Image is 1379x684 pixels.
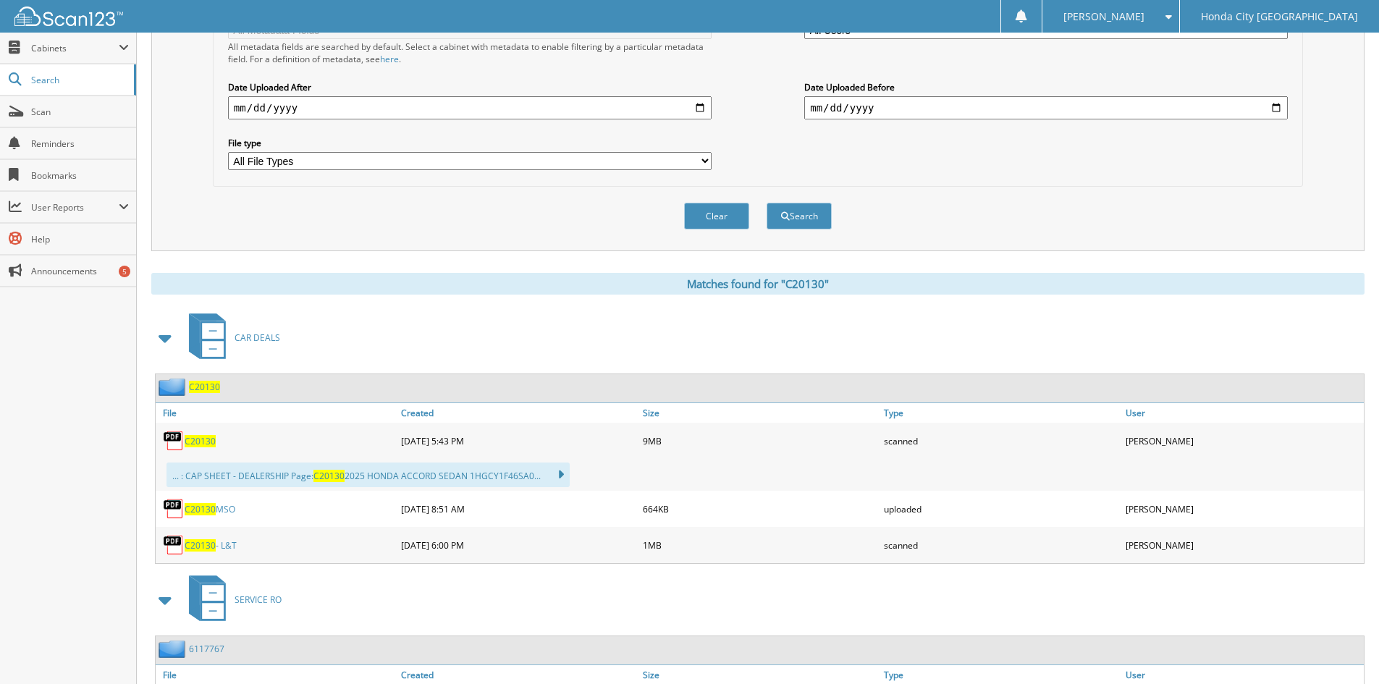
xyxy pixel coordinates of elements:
[189,381,220,393] a: C20130
[1307,615,1379,684] iframe: Chat Widget
[159,640,189,658] img: folder2.png
[235,594,282,606] span: SERVICE RO
[1122,403,1364,423] a: User
[880,531,1122,560] div: scanned
[228,96,712,119] input: start
[639,403,881,423] a: Size
[313,470,345,482] span: C20130
[880,403,1122,423] a: Type
[639,531,881,560] div: 1MB
[639,426,881,455] div: 9MB
[1122,531,1364,560] div: [PERSON_NAME]
[31,201,119,214] span: User Reports
[185,435,216,447] a: C20130
[804,81,1288,93] label: Date Uploaded Before
[380,53,399,65] a: here
[185,503,235,515] a: C20130MSO
[31,169,129,182] span: Bookmarks
[880,426,1122,455] div: scanned
[159,378,189,396] img: folder2.png
[185,539,237,552] a: C20130- L&T
[31,233,129,245] span: Help
[684,203,749,229] button: Clear
[767,203,832,229] button: Search
[166,463,570,487] div: ... : CAP SHEET - DEALERSHIP Page: 2025 HONDA ACCORD SEDAN 1HGCY1F46SA0...
[880,494,1122,523] div: uploaded
[1063,12,1144,21] span: [PERSON_NAME]
[228,81,712,93] label: Date Uploaded After
[119,266,130,277] div: 5
[31,42,119,54] span: Cabinets
[163,430,185,452] img: PDF.png
[163,498,185,520] img: PDF.png
[397,403,639,423] a: Created
[189,643,224,655] a: 6117767
[397,494,639,523] div: [DATE] 8:51 AM
[14,7,123,26] img: scan123-logo-white.svg
[180,571,282,628] a: SERVICE RO
[228,137,712,149] label: File type
[397,531,639,560] div: [DATE] 6:00 PM
[185,503,216,515] span: C20130
[235,332,280,344] span: CAR DEALS
[31,106,129,118] span: Scan
[31,74,127,86] span: Search
[1122,494,1364,523] div: [PERSON_NAME]
[1201,12,1358,21] span: Honda City [GEOGRAPHIC_DATA]
[1122,426,1364,455] div: [PERSON_NAME]
[31,138,129,150] span: Reminders
[180,309,280,366] a: CAR DEALS
[185,539,216,552] span: C20130
[31,265,129,277] span: Announcements
[397,426,639,455] div: [DATE] 5:43 PM
[639,494,881,523] div: 664KB
[163,534,185,556] img: PDF.png
[228,41,712,65] div: All metadata fields are searched by default. Select a cabinet with metadata to enable filtering b...
[804,96,1288,119] input: end
[151,273,1365,295] div: Matches found for "C20130"
[156,403,397,423] a: File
